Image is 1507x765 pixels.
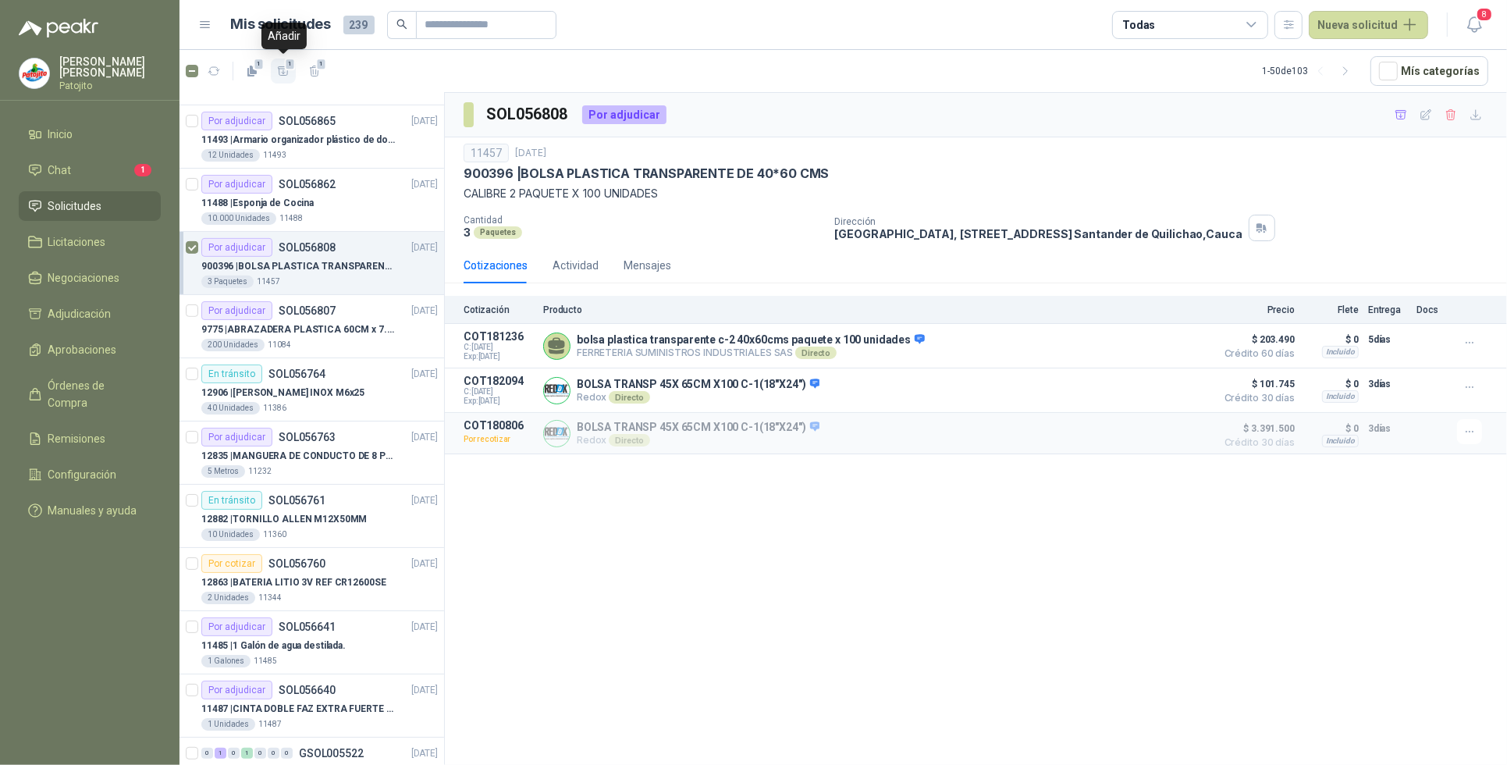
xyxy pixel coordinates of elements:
button: 1 [271,59,296,84]
a: Aprobaciones [19,335,161,365]
p: SOL056808 [279,242,336,253]
p: SOL056641 [279,621,336,632]
span: Crédito 30 días [1217,393,1295,403]
div: Incluido [1322,435,1359,447]
p: 3 días [1368,419,1407,438]
div: Por adjudicar [201,428,272,447]
p: [DATE] [411,683,438,698]
div: 1 [241,748,253,759]
p: 12882 | TORNILLO ALLEN M12X50MM [201,512,367,527]
div: En tránsito [201,365,262,383]
div: 0 [254,748,266,759]
img: Company Logo [544,421,570,447]
span: $ 101.745 [1217,375,1295,393]
div: 1 [215,748,226,759]
p: BOLSA TRANSP 45X 65CM X100 C-1(18"X24") [577,421,819,435]
p: COT181236 [464,330,534,343]
p: Cantidad [464,215,823,226]
span: Inicio [48,126,73,143]
p: [DATE] [411,367,438,382]
span: Remisiones [48,430,106,447]
p: [DATE] [411,240,438,255]
p: 12863 | BATERIA LITIO 3V REF CR12600SE [201,575,386,590]
p: 11386 [263,402,286,415]
a: Por adjudicarSOL056763[DATE] 12835 |MANGUERA DE CONDUCTO DE 8 PULGADAS DE ALAMBRE DE ACERO PU5 Me... [179,422,444,485]
a: Por adjudicarSOL056862[DATE] 11488 |Esponja de Cocina10.000 Unidades11488 [179,169,444,232]
p: 11493 | Armario organizador plástico de dos puertas de acuerdo a la imagen adjunta [201,133,396,148]
a: En tránsitoSOL056761[DATE] 12882 |TORNILLO ALLEN M12X50MM10 Unidades11360 [179,485,444,548]
p: Patojito [59,81,161,91]
span: Chat [48,162,72,179]
div: Por adjudicar [201,238,272,257]
div: 5 Metros [201,465,245,478]
div: Por adjudicar [582,105,666,124]
a: Manuales y ayuda [19,496,161,525]
span: Crédito 30 días [1217,438,1295,447]
p: 9775 | ABRAZADERA PLASTICA 60CM x 7.6MM ANCHA [201,322,396,337]
div: 11457 [464,144,509,162]
span: 1 [254,58,265,70]
p: Docs [1416,304,1448,315]
p: [DATE] [411,430,438,445]
a: Adjudicación [19,299,161,329]
a: Negociaciones [19,263,161,293]
div: Paquetes [474,226,522,239]
span: Aprobaciones [48,341,117,358]
span: C: [DATE] [464,387,534,397]
p: 11084 [268,339,291,351]
div: Por adjudicar [201,301,272,320]
p: 11488 [279,212,303,225]
p: 11344 [258,592,282,604]
img: Company Logo [544,378,570,404]
div: Por adjudicar [201,112,272,130]
div: Directo [609,391,650,404]
a: Por adjudicarSOL056640[DATE] 11487 |CINTA DOBLE FAZ EXTRA FUERTE MARCA:3M1 Unidades11487 [179,674,444,738]
p: COT180806 [464,419,534,432]
div: 1 Galones [201,655,251,667]
div: Por adjudicar [201,617,272,636]
p: SOL056862 [279,179,336,190]
p: SOL056760 [268,558,325,569]
p: [DATE] [411,620,438,635]
p: [DATE] [411,177,438,192]
p: 11487 [258,718,282,731]
span: Licitaciones [48,233,106,251]
h3: SOL056808 [486,102,570,126]
p: [PERSON_NAME] [PERSON_NAME] [59,56,161,78]
p: Producto [543,304,1207,315]
div: Por cotizar [201,554,262,573]
p: 11485 [254,655,277,667]
p: CALIBRE 2 PAQUETE X 100 UNIDADES [464,185,1488,202]
p: 900396 | BOLSA PLASTICA TRANSPARENTE DE 40*60 CMS [464,165,829,182]
p: SOL056865 [279,116,336,126]
a: Inicio [19,119,161,149]
a: Por adjudicarSOL056808[DATE] 900396 |BOLSA PLASTICA TRANSPARENTE DE 40*60 CMS3 Paquetes11457 [179,232,444,295]
div: Por adjudicar [201,681,272,699]
p: SOL056640 [279,685,336,696]
p: [GEOGRAPHIC_DATA], [STREET_ADDRESS] Santander de Quilichao , Cauca [835,227,1242,240]
p: GSOL005522 [299,748,364,759]
p: [DATE] [411,557,438,571]
p: [DATE] [515,146,546,161]
p: COT182094 [464,375,534,387]
a: Chat1 [19,155,161,185]
p: Redox [577,434,819,447]
p: SOL056763 [279,432,336,443]
span: search [396,19,407,30]
p: 11457 [257,276,280,288]
div: Incluido [1322,346,1359,358]
div: 200 Unidades [201,339,265,351]
div: 1 Unidades [201,718,255,731]
p: [DATE] [411,493,438,508]
h1: Mis solicitudes [231,13,331,36]
span: Exp: [DATE] [464,397,534,406]
p: 11232 [248,465,272,478]
span: Crédito 60 días [1217,349,1295,358]
p: Cotización [464,304,534,315]
div: 0 [268,748,279,759]
a: Configuración [19,460,161,489]
img: Company Logo [20,59,49,88]
a: Órdenes de Compra [19,371,161,418]
span: 1 [285,58,296,70]
a: En tránsitoSOL056764[DATE] 12906 |[PERSON_NAME] INOX M6x2540 Unidades11386 [179,358,444,422]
